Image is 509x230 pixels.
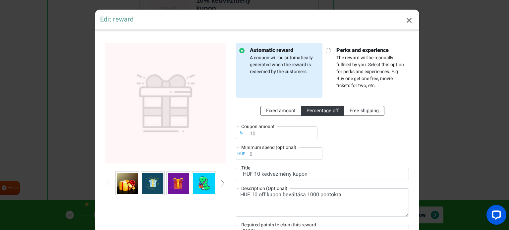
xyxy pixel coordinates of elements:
div: Previous slide [107,180,110,187]
p: A coupon will be automatically generated when the reward is redeemed by the customers. [245,46,319,75]
label: Description (Optional) [239,185,290,192]
strong: Automatic reward [250,46,319,54]
label: Minimum spend (optional) [239,144,299,151]
h5: Edit reward [100,15,134,24]
div: HUF [237,151,245,157]
div: Next slide [221,180,224,187]
label: Coupon amount [239,123,277,130]
label: Title [239,164,253,171]
span: Percentage off [307,107,339,114]
span: Free shipping [350,107,379,114]
div: % [237,130,245,136]
label: Required points to claim this reward [239,221,319,228]
iframe: LiveChat chat widget [481,202,509,230]
a: Close [399,10,419,31]
p: The reward will be manually fulfilled by you. Select this option for perks and experiences. E.g B... [331,46,406,89]
input: E.g. HUF25 coupon or Dinner for two [236,168,409,180]
span: Fixed amount [266,107,296,114]
strong: Perks and experience [336,46,406,54]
